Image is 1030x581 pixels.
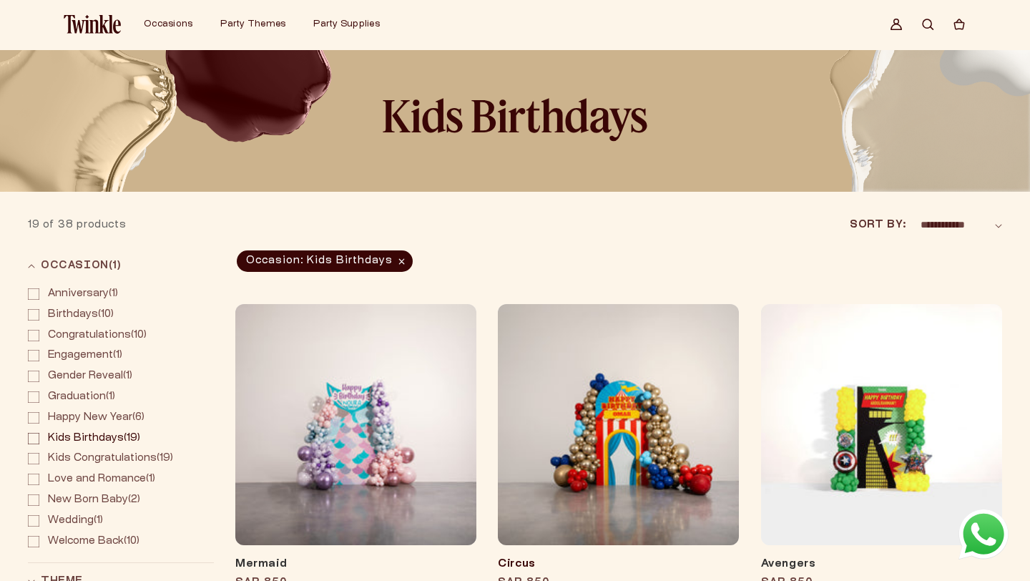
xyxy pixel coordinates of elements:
[305,10,399,39] summary: Party Supplies
[48,392,106,401] span: Graduation
[48,309,114,321] span: (10)
[48,371,123,381] span: Gender Reveal
[48,494,140,507] span: (2)
[48,495,128,504] span: New Born Baby
[48,453,173,465] span: (19)
[313,19,380,30] a: Party Supplies
[135,10,212,39] summary: Occasions
[48,536,139,548] span: (10)
[212,10,305,39] summary: Party Themes
[48,289,109,298] span: Anniversary
[64,15,121,34] img: Twinkle
[48,474,155,486] span: (1)
[28,248,214,284] summary: Occasion (1 selected)
[313,20,380,29] span: Party Supplies
[48,330,147,342] span: (10)
[48,537,124,546] span: Welcome Back
[144,20,192,29] span: Occasions
[850,218,906,233] label: Sort by:
[48,412,144,424] span: (6)
[235,557,476,572] a: Mermaid
[761,557,1002,572] a: Avengers
[48,310,98,319] span: Birthdays
[48,351,113,360] span: Engagement
[237,250,413,272] span: Occasion: Kids Birthdays
[235,250,414,272] a: Occasion: Kids Birthdays
[220,19,285,30] a: Party Themes
[144,19,192,30] a: Occasions
[48,515,103,527] span: (1)
[109,261,122,270] span: (1)
[48,474,146,484] span: Love and Romance
[48,350,122,362] span: (1)
[48,288,118,301] span: (1)
[912,9,943,40] summary: Search
[48,433,140,445] span: (19)
[28,220,126,230] span: 19 of 38 products
[48,371,132,383] span: (1)
[41,258,122,273] span: Occasion
[220,20,285,29] span: Party Themes
[498,557,739,572] a: Circus
[48,331,131,340] span: Congratulations
[48,413,132,422] span: Happy New Year
[48,391,115,404] span: (1)
[48,516,94,525] span: Wedding
[48,454,157,463] span: Kids Congratulations
[48,434,124,443] span: Kids Birthdays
